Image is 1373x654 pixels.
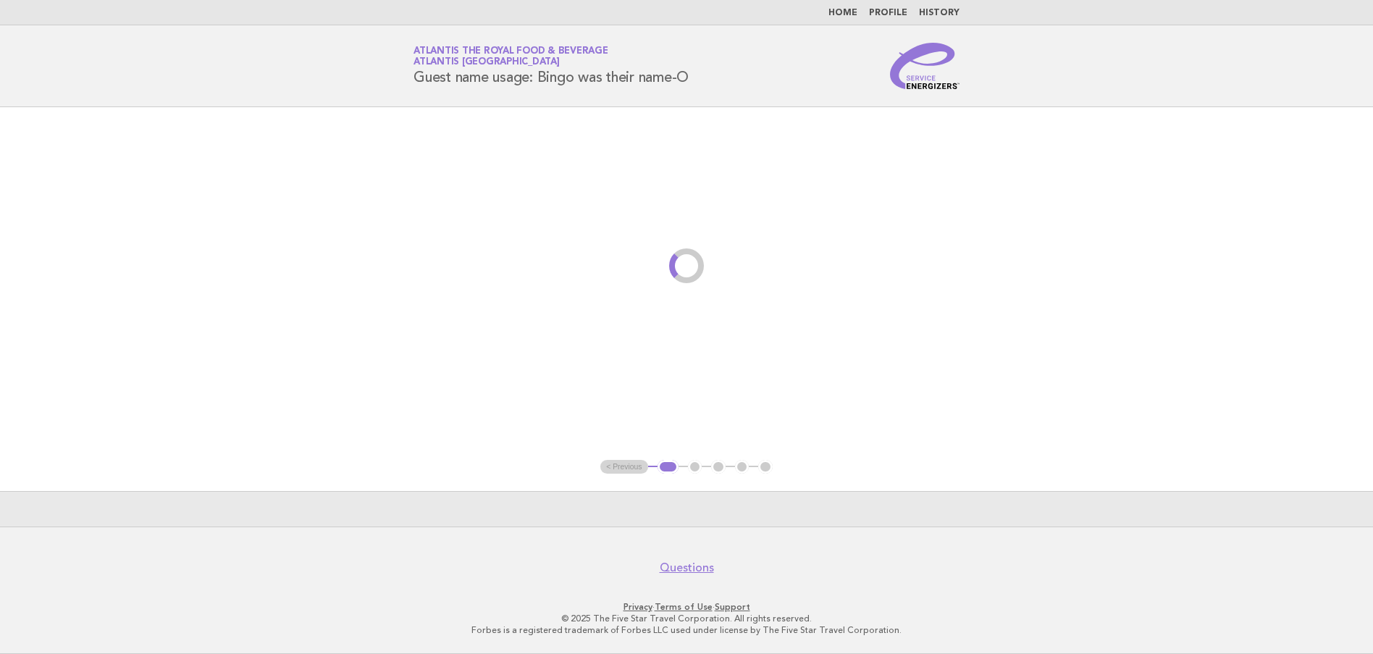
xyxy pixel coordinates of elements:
[243,613,1130,624] p: © 2025 The Five Star Travel Corporation. All rights reserved.
[413,58,560,67] span: Atlantis [GEOGRAPHIC_DATA]
[715,602,750,612] a: Support
[890,43,960,89] img: Service Energizers
[243,601,1130,613] p: · ·
[869,9,907,17] a: Profile
[655,602,713,612] a: Terms of Use
[623,602,652,612] a: Privacy
[243,624,1130,636] p: Forbes is a registered trademark of Forbes LLC used under license by The Five Star Travel Corpora...
[919,9,960,17] a: History
[660,561,714,575] a: Questions
[413,47,689,85] h1: Guest name usage: Bingo was their name-O
[413,46,608,67] a: Atlantis the Royal Food & BeverageAtlantis [GEOGRAPHIC_DATA]
[828,9,857,17] a: Home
